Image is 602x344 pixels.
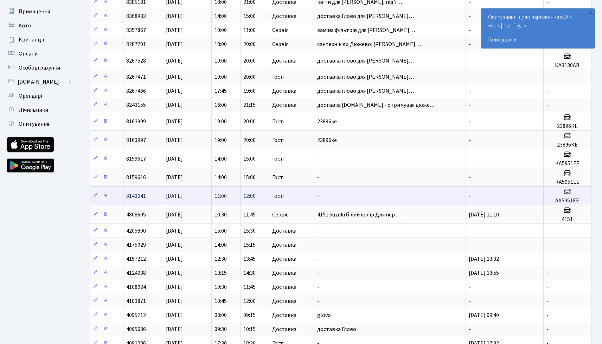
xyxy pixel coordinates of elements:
span: 13:15 [214,269,227,277]
span: glovo [317,311,331,319]
span: 19:00 [214,118,227,125]
span: - [469,136,471,144]
h5: КА5951ЕЕ [546,160,589,167]
span: - [469,297,471,305]
a: Лічильники [4,103,74,117]
span: 23896ке [317,136,337,144]
span: 14:30 [243,269,256,277]
h5: 4151 [546,216,589,223]
span: 4808605 [126,211,146,219]
span: [DATE] [166,255,183,263]
span: Особові рахунки [19,64,60,72]
span: 12:00 [243,192,256,200]
span: [DATE] [166,87,183,95]
span: 11:00 [243,26,256,34]
a: [DOMAIN_NAME] [4,75,74,89]
span: [DATE] 13:55 [469,269,499,277]
span: Гості [272,175,284,180]
a: Орендарі [4,89,74,103]
h5: АА5951ЕЕ [546,197,589,204]
span: доставка глово для [PERSON_NAME]… [317,57,414,65]
span: Квитанції [19,36,44,44]
span: - [546,255,549,263]
h5: КА5951ЕЕ [546,179,589,186]
span: 8243155 [126,101,146,109]
span: [DATE] [166,73,183,81]
strong: Запис видалено [545,55,585,63]
span: - [469,227,471,235]
span: [DATE] 13:32 [469,255,499,263]
span: 8267466 [126,87,146,95]
span: 20:00 [243,57,256,65]
span: 8163999 [126,118,146,125]
span: [DATE] [166,155,183,163]
span: 4151 Suzuki білий колір Для пер… [317,211,401,219]
span: - [469,57,471,65]
a: Авто [4,19,74,33]
span: [DATE] [166,57,183,65]
span: Сервіс [272,41,288,47]
span: доставка глово для [PERSON_NAME]… [317,87,414,95]
span: - [469,192,471,200]
span: Доставка [272,58,296,64]
a: Голосувати [488,35,588,44]
h5: 23896КЕ [546,123,589,130]
span: 15:30 [243,227,256,235]
span: 12:30 [214,255,227,263]
span: Доставка [272,88,296,94]
span: Гості [272,137,284,143]
span: 8163997 [126,136,146,144]
span: 08:00 [214,311,227,319]
span: Доставка [272,228,296,234]
span: - [469,101,471,109]
span: 09:15 [243,311,256,319]
span: [DATE] [166,311,183,319]
span: Доставка [272,13,296,19]
span: 19:00 [214,73,227,81]
span: - [317,192,319,200]
span: Гості [272,156,284,162]
a: Оплати [4,47,74,61]
span: [DATE] 11:10 [469,211,499,219]
span: [DATE] [166,101,183,109]
span: - [546,297,549,305]
span: - [469,73,471,81]
span: [DATE] [166,269,183,277]
span: [DATE] [166,12,183,20]
span: 10:30 [214,283,227,291]
span: - [469,283,471,291]
a: Особові рахунки [4,61,74,75]
span: Орендарі [19,92,42,100]
span: 15:00 [243,174,256,181]
span: 10:15 [243,325,256,333]
span: Лічильники [19,106,48,114]
span: 15:00 [243,155,256,163]
span: Оплати [19,50,38,58]
span: сантехнік до Дюжевої [PERSON_NAME]… [317,40,421,48]
span: [DATE] 09:40 [469,311,499,319]
span: 4103871 [126,297,146,305]
span: [DATE] [166,211,183,219]
span: 4175029 [126,241,146,249]
span: Сервіс [272,27,288,33]
span: Гості [272,74,284,80]
span: - [546,311,549,319]
span: - [469,155,471,163]
span: - [469,87,471,95]
span: - [469,174,471,181]
span: 14:00 [214,241,227,249]
span: 21:15 [243,101,256,109]
span: - [469,12,471,20]
span: - [317,283,319,291]
span: [DATE] [166,283,183,291]
span: 4108024 [126,283,146,291]
span: 23896ке [317,118,337,125]
span: 10:45 [214,297,227,305]
span: 20:00 [243,118,256,125]
span: 8159617 [126,155,146,163]
span: - [317,269,319,277]
span: 20:00 [243,40,256,48]
span: - [546,325,549,333]
span: - [546,101,549,109]
span: [DATE] [166,227,183,235]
